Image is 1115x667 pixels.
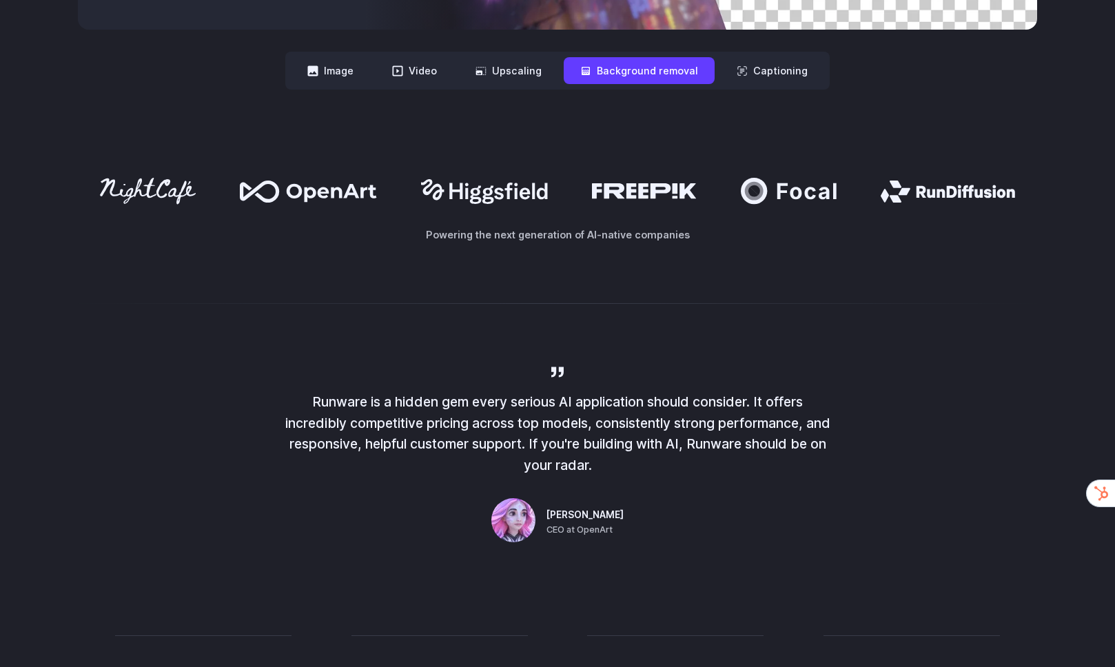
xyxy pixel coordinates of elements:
[564,57,715,84] button: Background removal
[720,57,824,84] button: Captioning
[376,57,453,84] button: Video
[78,227,1037,243] p: Powering the next generation of AI-native companies
[459,57,558,84] button: Upscaling
[291,57,370,84] button: Image
[546,508,624,523] span: [PERSON_NAME]
[282,391,833,476] p: Runware is a hidden gem every serious AI application should consider. It offers incredibly compet...
[491,498,535,542] img: Person
[546,523,613,537] span: CEO at OpenArt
